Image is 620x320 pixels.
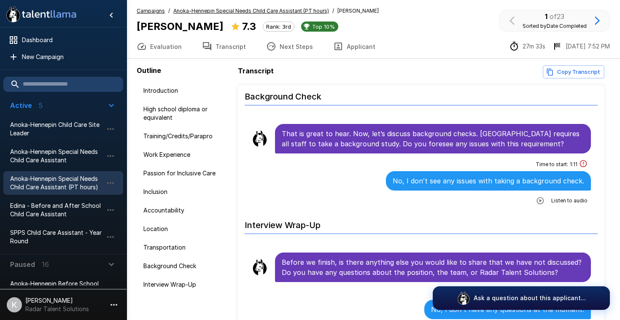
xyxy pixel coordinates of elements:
[332,7,334,15] span: /
[143,188,228,196] span: Inclusion
[536,160,568,169] span: Time to start :
[137,8,165,14] u: Campaigns
[566,42,610,51] p: [DATE] 7:52 PM
[137,166,235,181] div: Passion for Inclusive Care
[251,259,268,276] img: llama_clean.png
[137,240,235,255] div: Transportation
[127,35,192,58] button: Evaluation
[143,105,228,122] span: High school diploma or equivalent
[137,20,224,32] b: [PERSON_NAME]
[251,130,268,147] img: llama_clean.png
[137,83,235,98] div: Introduction
[137,203,235,218] div: Accountability
[238,67,274,75] b: Transcript
[143,132,228,140] span: Training/Credits/Parapro
[309,23,338,30] span: Top 10%
[523,23,587,29] span: Sorted by Date Completed
[552,41,610,51] div: The date and time when the interview was completed
[433,286,610,310] button: Ask a question about this applicant...
[143,151,228,159] span: Work Experience
[242,20,256,32] b: 7.3
[137,277,235,292] div: Interview Wrap-Up
[570,160,577,169] span: 1 : 11
[143,280,228,289] span: Interview Wrap-Up
[579,159,588,169] div: This answer took longer than usual and could be a sign of cheating
[509,41,545,51] div: The time between starting and completing the interview
[192,35,256,58] button: Transcript
[137,102,235,125] div: High school diploma or equivalent
[168,7,170,15] span: /
[143,169,228,177] span: Passion for Inclusive Care
[245,83,598,105] h6: Background Check
[282,129,584,149] p: That is great to hear. Now, let’s discuss background checks. [GEOGRAPHIC_DATA] requires all staff...
[245,212,598,234] h6: Interview Wrap-Up
[393,176,584,186] p: No, I don′t see any issues with taking a background check.
[137,184,235,199] div: Inclusion
[143,262,228,270] span: Background Check
[263,23,294,30] span: Rank: 3rd
[173,8,329,14] u: Anoka-Hennepin Special Needs Child Care Assistant (PT hours)
[256,35,323,58] button: Next Steps
[143,243,228,252] span: Transportation
[143,225,228,233] span: Location
[431,304,584,315] p: No, I don't have any questions at the moment.
[543,65,604,78] button: Copy transcript
[137,147,235,162] div: Work Experience
[143,206,228,215] span: Accountability
[545,12,547,21] b: 1
[550,12,564,21] span: of 23
[137,66,161,75] b: Outline
[523,42,545,51] p: 27m 33s
[551,196,588,205] span: Listen to audio
[143,86,228,95] span: Introduction
[137,221,235,237] div: Location
[137,258,235,274] div: Background Check
[337,7,379,15] span: [PERSON_NAME]
[137,129,235,144] div: Training/Credits/Parapro
[457,291,470,305] img: logo_glasses@2x.png
[282,257,584,277] p: Before we finish, is there anything else you would like to share that we have not discussed? Do y...
[323,35,385,58] button: Applicant
[474,294,586,302] p: Ask a question about this applicant...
